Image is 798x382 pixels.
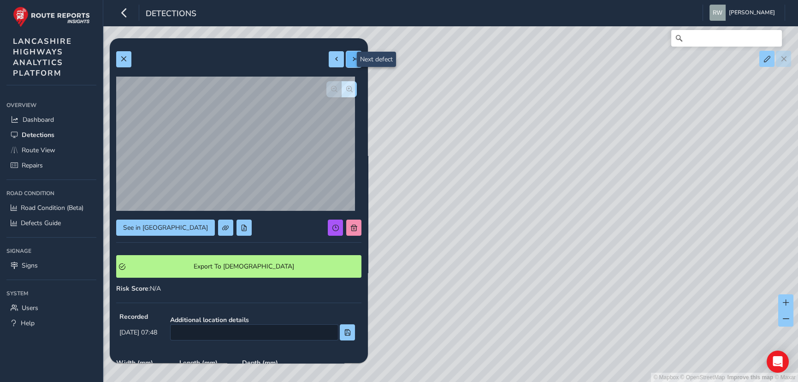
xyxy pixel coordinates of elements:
span: Road Condition (Beta) [21,203,83,212]
div: Overview [6,98,96,112]
strong: Additional location details [170,316,355,324]
button: [PERSON_NAME] [709,5,778,21]
strong: Depth ( mm ) [242,358,299,367]
span: Detections [146,8,196,21]
strong: Length ( mm ) [179,358,236,367]
span: See in [GEOGRAPHIC_DATA] [123,223,208,232]
span: Export To [DEMOGRAPHIC_DATA] [129,262,359,271]
input: Search [671,30,782,47]
img: diamond-layout [709,5,726,21]
a: Users [6,300,96,316]
span: Signs [22,261,38,270]
span: Dashboard [23,115,54,124]
a: Help [6,316,96,331]
div: System [6,286,96,300]
img: rr logo [13,6,90,27]
span: Users [22,304,38,312]
button: Export To Symology [116,255,361,278]
strong: Risk Score [116,284,148,293]
span: LANCASHIRE HIGHWAYS ANALYTICS PLATFORM [13,36,72,78]
span: Detections [22,131,54,139]
a: Repairs [6,158,96,173]
a: Road Condition (Beta) [6,200,96,215]
div: Road Condition [6,186,96,200]
div: Open Intercom Messenger [767,351,789,373]
button: See in Route View [116,220,215,236]
span: Repairs [22,161,43,170]
span: Help [21,319,35,328]
a: Route View [6,143,96,158]
strong: Recorded [119,312,157,321]
span: Route View [22,146,55,155]
span: [PERSON_NAME] [729,5,775,21]
div: Signage [6,244,96,258]
a: Signs [6,258,96,273]
strong: Width ( mm ) [116,358,173,367]
a: Detections [6,127,96,143]
a: Dashboard [6,112,96,127]
span: Defects Guide [21,219,61,227]
span: [DATE] 07:48 [119,328,157,337]
a: Defects Guide [6,215,96,231]
div: : N/A [116,284,361,293]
